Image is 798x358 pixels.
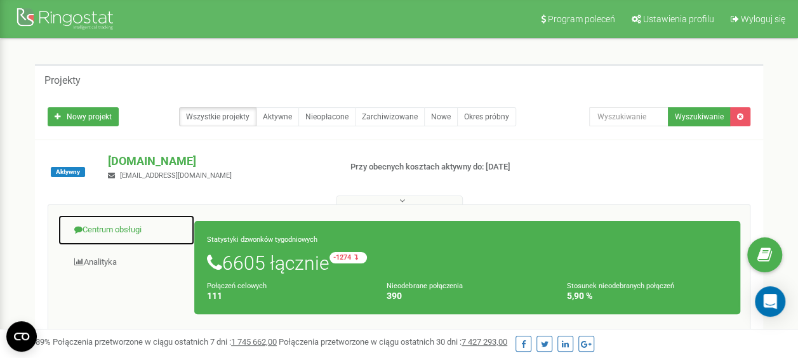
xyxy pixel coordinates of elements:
[231,337,277,347] u: 1 745 662,00
[44,75,81,86] h5: Projekty
[567,291,728,301] h4: 5,90 %
[589,107,668,126] input: Wyszukiwanie
[298,107,356,126] a: Nieopłacone
[387,291,547,301] h4: 390
[179,107,256,126] a: Wszystkie projekty
[355,107,425,126] a: Zarchiwizowane
[207,291,368,301] h4: 111
[256,107,299,126] a: Aktywne
[668,107,731,126] button: Wyszukiwanie
[643,14,714,24] span: Ustawienia profilu
[741,14,785,24] span: Wyloguj się
[207,235,317,244] small: Statystyki dzwonków tygodniowych
[207,252,728,274] h1: 6605 łącznie
[120,171,232,180] span: [EMAIL_ADDRESS][DOMAIN_NAME]
[462,337,507,347] u: 7 427 293,00
[548,14,615,24] span: Program poleceń
[387,282,462,290] small: Nieodebrane połączenia
[424,107,458,126] a: Nowe
[51,167,85,177] span: Aktywny
[108,153,329,169] p: [DOMAIN_NAME]
[207,282,267,290] small: Połączeń celowych
[755,286,785,317] div: Open Intercom Messenger
[58,215,195,246] a: Centrum obsługi
[53,337,277,347] span: Połączenia przetworzone w ciągu ostatnich 7 dni :
[58,247,195,278] a: Analityka
[329,252,367,263] small: -1274
[350,161,512,173] p: Przy obecnych kosztach aktywny do: [DATE]
[279,337,507,347] span: Połączenia przetworzone w ciągu ostatnich 30 dni :
[48,107,119,126] a: Nowy projekt
[457,107,516,126] a: Okres próbny
[6,321,37,352] button: Open CMP widget
[567,282,674,290] small: Stosunek nieodebranych połączeń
